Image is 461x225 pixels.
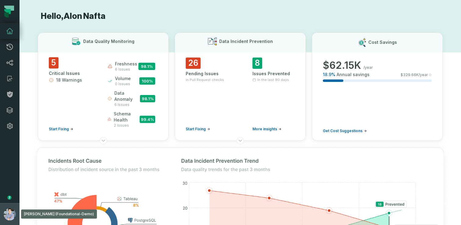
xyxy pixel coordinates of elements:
span: /year [363,65,373,70]
h1: Hello, Alon Nafta [38,11,443,22]
span: 99.4 % [140,116,155,123]
button: Data Incident Prevention26Pending Issuesin Pull Request checksStart Fixing8Issues PreventedIn the... [175,33,306,141]
span: 100 % [139,77,155,85]
span: 2 issues [114,123,140,128]
span: $ 62.15K [323,59,361,72]
div: Critical Issues [49,70,97,76]
span: More insights [252,127,277,132]
span: Start Fixing [186,127,206,132]
span: 26 [186,58,201,69]
button: Data Quality Monitoring5Critical Issues18 WarningsStart Fixingfreshness6 issues98.1%volume0 issue... [38,33,169,141]
span: 18 Warnings [56,77,82,83]
span: 98.1 % [138,63,155,70]
span: 18.9 % [323,72,335,78]
div: Tooltip anchor [7,195,12,200]
span: 0 issues [115,82,131,86]
div: Pending Issues [186,71,228,77]
div: Issues Prevented [252,71,295,77]
span: freshness [115,61,137,67]
h3: Cost Savings [368,39,397,45]
div: [PERSON_NAME] (Foundational-Demo) [21,209,97,219]
span: schema health [114,111,140,123]
span: data anomaly [114,90,140,102]
span: 6 issues [115,67,137,72]
h3: Data Incident Prevention [219,38,273,44]
h3: Data Quality Monitoring [83,38,134,44]
span: Get Cost Suggestions [323,128,363,133]
span: In the last 90 days [257,77,289,82]
a: Start Fixing [186,127,210,132]
a: More insights [252,127,281,132]
span: 8 [252,58,262,69]
span: volume [115,76,131,82]
button: Cost Savings$62.15K/year18.9%Annual savings$329.66K/yearGet Cost Suggestions [312,33,443,141]
span: Annual savings [337,72,370,78]
span: 98.1 % [140,95,155,102]
a: Get Cost Suggestions [323,128,367,133]
span: 6 issues [114,102,140,107]
img: avatar of Alon Nafta [4,208,16,220]
span: in Pull Request checks [186,77,224,82]
span: $ 329.66K /year [401,72,428,77]
a: Start Fixing [49,127,73,132]
span: Start Fixing [49,127,69,132]
span: 5 [49,57,59,69]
